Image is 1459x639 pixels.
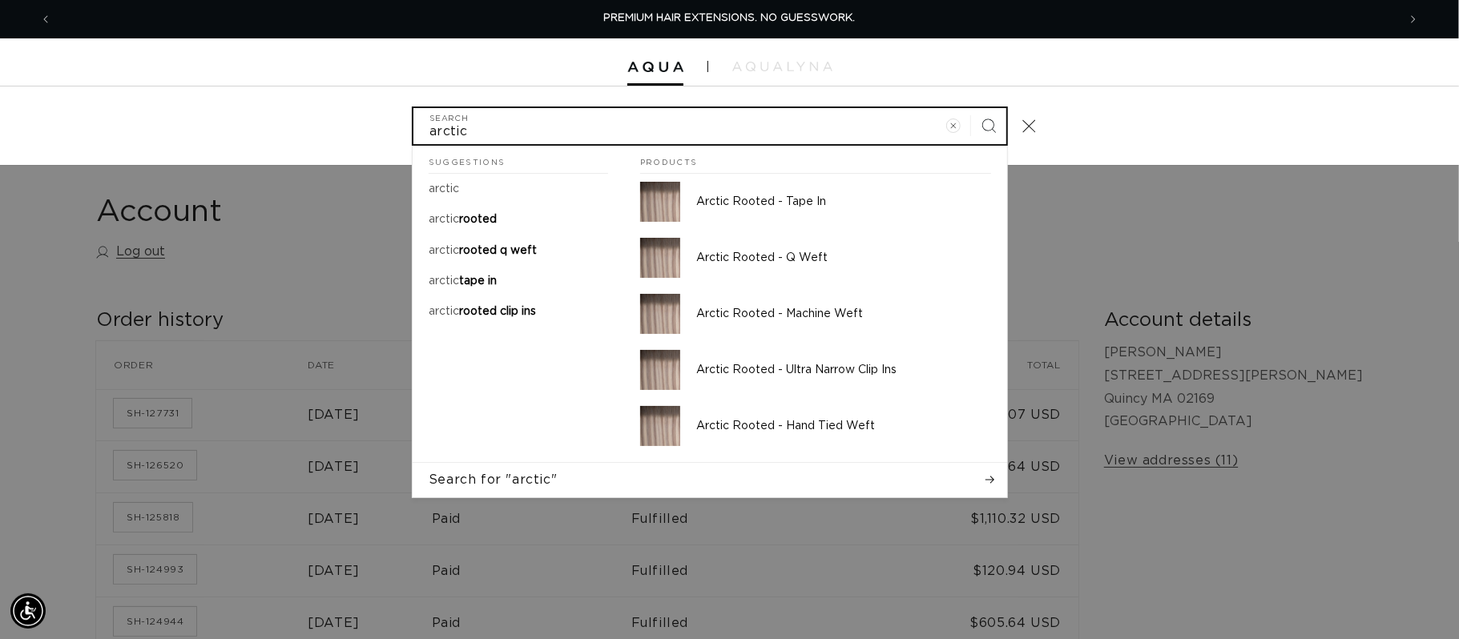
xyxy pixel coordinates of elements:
a: arctic rooted [413,204,624,235]
span: rooted q weft [459,245,537,256]
p: arctic [429,182,459,196]
h2: Products [640,146,991,175]
img: Arctic Rooted - Q Weft [640,238,680,278]
a: Arctic Rooted - Q Weft [624,230,1007,286]
mark: arctic [429,245,459,256]
img: Arctic Rooted - Tape In [640,182,680,222]
a: Arctic Rooted - Tape In [624,174,1007,230]
p: arctic rooted q weft [429,243,537,258]
img: Arctic Rooted - Machine Weft [640,294,680,334]
a: arctic rooted q weft [413,235,624,266]
p: Arctic Rooted - Q Weft [696,251,991,265]
a: Arctic Rooted - Hand Tied Weft [624,398,1007,454]
a: arctic tape in [413,266,624,296]
button: Clear search term [936,108,971,143]
p: Arctic Rooted - Hand Tied Weft [696,419,991,433]
span: tape in [459,275,497,287]
img: aqualyna.com [732,62,832,71]
span: rooted [459,214,497,225]
span: PREMIUM HAIR EXTENSIONS. NO GUESSWORK. [604,13,856,23]
span: rooted clip ins [459,306,536,317]
div: Accessibility Menu [10,593,46,629]
button: Previous announcement [28,4,63,34]
p: Arctic Rooted - Ultra Narrow Clip Ins [696,363,991,377]
img: Arctic Rooted - Ultra Narrow Clip Ins [640,350,680,390]
a: Arctic Rooted - Ultra Narrow Clip Ins [624,342,1007,398]
p: Arctic Rooted - Tape In [696,195,991,209]
iframe: Chat Widget [1379,562,1459,639]
mark: arctic [429,306,459,317]
mark: arctic [429,214,459,225]
p: arctic rooted clip ins [429,304,536,319]
button: Search [971,108,1006,143]
h2: Suggestions [429,146,608,175]
span: Search for "arctic" [429,471,557,488]
button: Next announcement [1396,4,1431,34]
p: arctic rooted [429,212,497,227]
img: Aqua Hair Extensions [627,62,683,73]
mark: arctic [429,275,459,287]
a: arctic [413,174,624,204]
input: Search [413,108,1006,144]
a: arctic rooted clip ins [413,296,624,327]
p: Arctic Rooted - Machine Weft [696,307,991,321]
button: Close [1011,108,1046,143]
img: Arctic Rooted - Hand Tied Weft [640,406,680,446]
a: Arctic Rooted - Machine Weft [624,286,1007,342]
mark: arctic [429,183,459,195]
p: arctic tape in [429,274,497,288]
